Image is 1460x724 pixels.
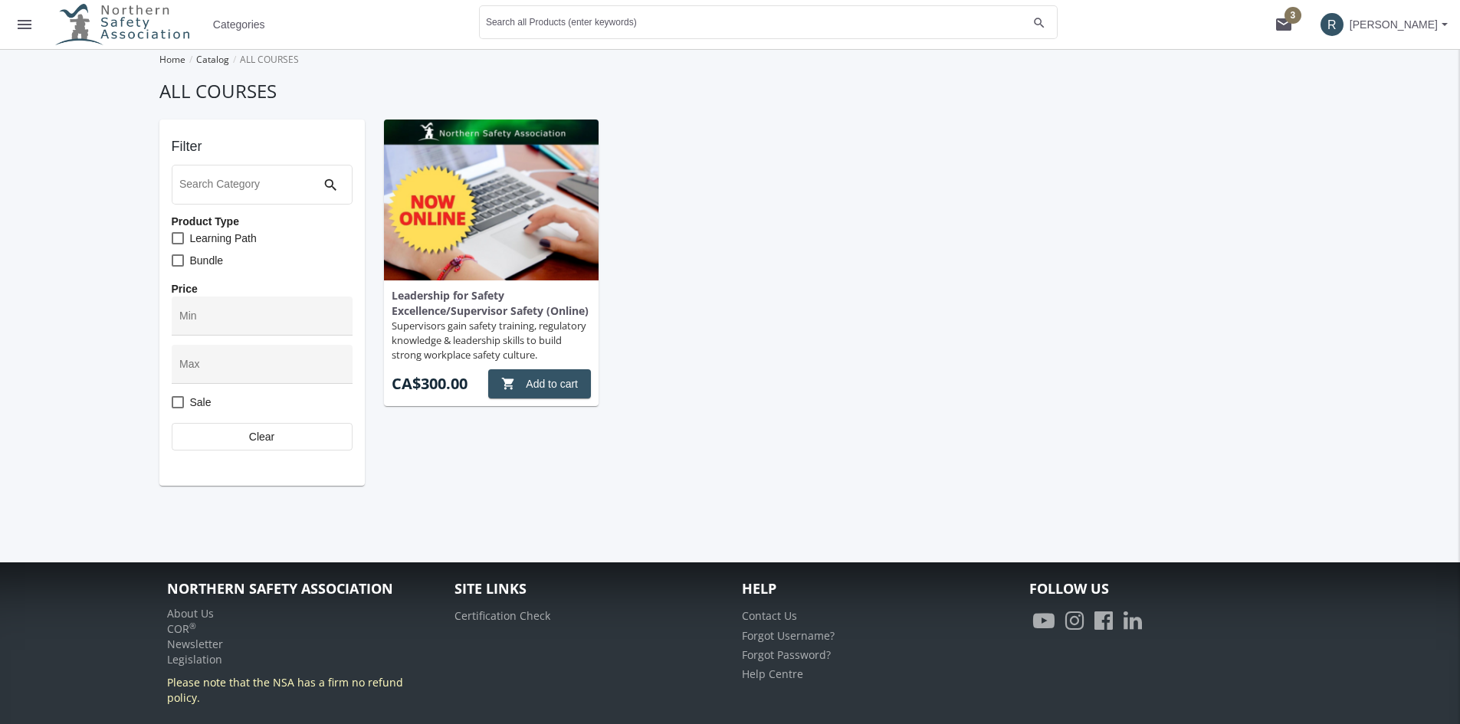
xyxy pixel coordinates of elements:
[190,251,224,270] span: Bundle
[159,78,1301,104] h1: ALL COURSES
[488,369,591,398] button: Add to cart
[322,176,340,195] mat-icon: search
[49,4,195,45] img: logo.png
[454,608,550,623] a: Certification Check
[172,283,198,295] b: Price
[15,15,34,34] mat-icon: menu
[172,215,239,228] b: Product Type
[392,288,592,319] div: Leadership for Safety Excellence/Supervisor Safety (Online)
[196,53,229,66] a: Catalog
[167,637,223,651] a: Newsletter
[384,120,599,280] img: product image
[742,628,835,643] a: Forgot Username?
[1275,15,1293,34] mat-icon: mail
[501,370,578,398] span: Add to cart
[1030,15,1048,31] mat-icon: search
[742,647,831,662] a: Forgot Password?
[190,393,212,411] span: Sale
[184,424,340,450] span: Clear
[1029,581,1294,597] h4: Follow Us
[167,652,222,667] a: Legislation
[167,579,393,598] a: Northern Safety Association
[172,139,353,155] h4: Filter
[501,370,516,398] mat-icon: shopping_cart
[172,423,353,450] button: Clear
[167,621,196,636] a: COR®
[742,608,797,623] a: Contact Us
[392,319,592,362] div: Supervisors gain safety training, regulatory knowledge & leadership skills to build strong workpl...
[190,229,257,247] span: Learning Path
[213,11,265,38] span: Categories
[159,53,185,66] a: Home
[229,49,299,70] li: ALL COURSES
[392,373,468,395] div: CA$300.00
[1321,13,1344,36] span: R
[454,581,719,597] h4: Site Links
[167,606,214,621] a: About Us
[1350,11,1438,38] span: [PERSON_NAME]
[189,621,196,631] sup: ®
[167,675,431,706] p: Please note that the NSA has a firm no refund policy.
[742,581,1006,597] h4: Help
[742,667,803,681] a: Help Centre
